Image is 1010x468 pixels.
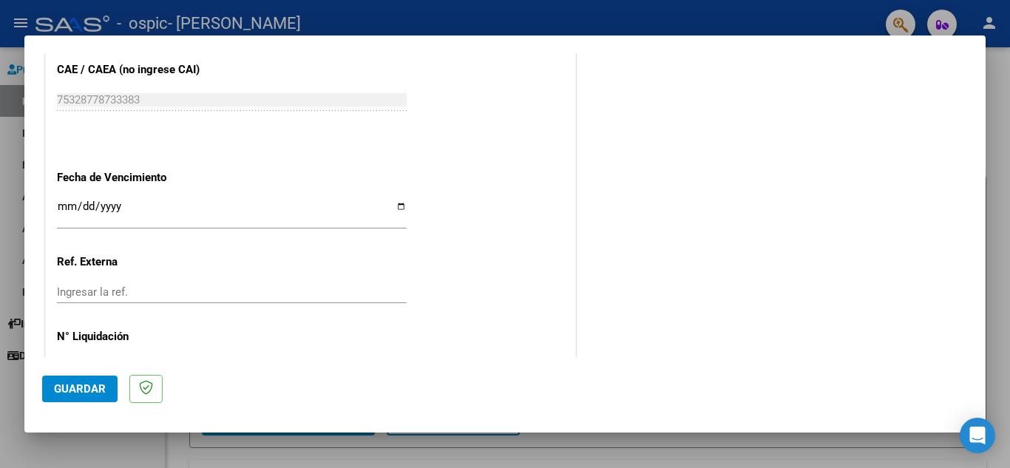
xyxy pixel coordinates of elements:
[57,254,209,271] p: Ref. Externa
[960,418,995,453] div: Open Intercom Messenger
[54,382,106,396] span: Guardar
[57,169,209,186] p: Fecha de Vencimiento
[42,376,118,402] button: Guardar
[57,61,209,78] p: CAE / CAEA (no ingrese CAI)
[57,328,209,345] p: N° Liquidación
